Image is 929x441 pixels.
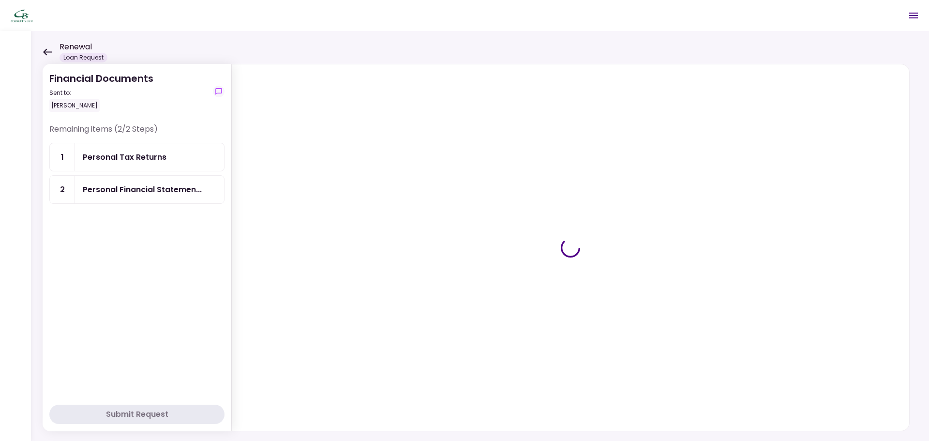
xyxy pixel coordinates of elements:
div: Remaining items (2/2 Steps) [49,123,225,143]
img: Partner icon [10,8,34,23]
div: Personal Tax Returns [83,151,166,163]
button: show-messages [213,86,225,97]
a: 2Personal Financial Statement [49,175,225,204]
button: Submit Request [49,405,225,424]
div: 2 [50,176,75,203]
div: 1 [50,143,75,171]
a: 1Personal Tax Returns [49,143,225,171]
div: Financial Documents [49,71,153,112]
h1: Renewal [60,41,107,53]
button: Open menu [902,4,925,27]
div: [PERSON_NAME] [49,99,100,112]
div: Personal Financial Statement [83,183,202,196]
div: Loan Request [60,53,107,62]
div: Sent to: [49,89,153,97]
div: Submit Request [106,409,168,420]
